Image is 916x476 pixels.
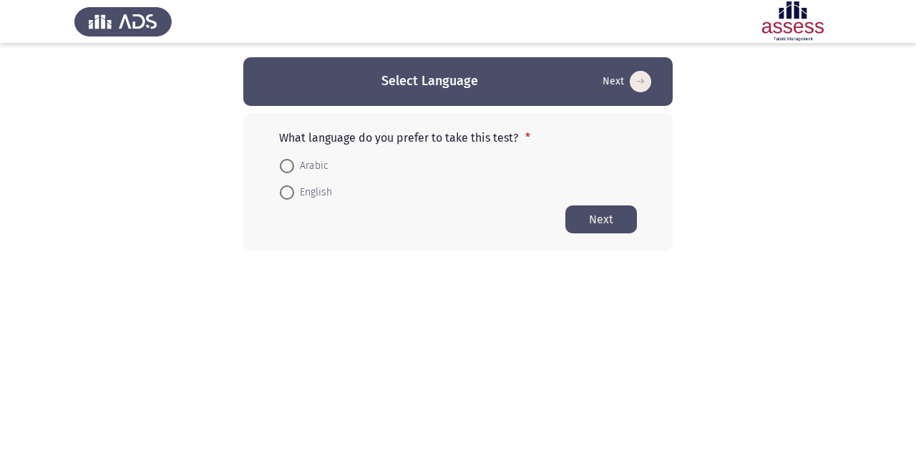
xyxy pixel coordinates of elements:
h3: Select Language [381,72,478,90]
img: Assessment logo of ASSESS Focus 4 Module Assessment (EN/AR) (Advanced - IB) [744,1,842,42]
p: What language do you prefer to take this test? [279,131,637,145]
img: Assess Talent Management logo [74,1,172,42]
span: English [294,184,332,201]
span: Arabic [294,157,328,175]
button: Start assessment [598,70,656,93]
button: Start assessment [565,205,637,233]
